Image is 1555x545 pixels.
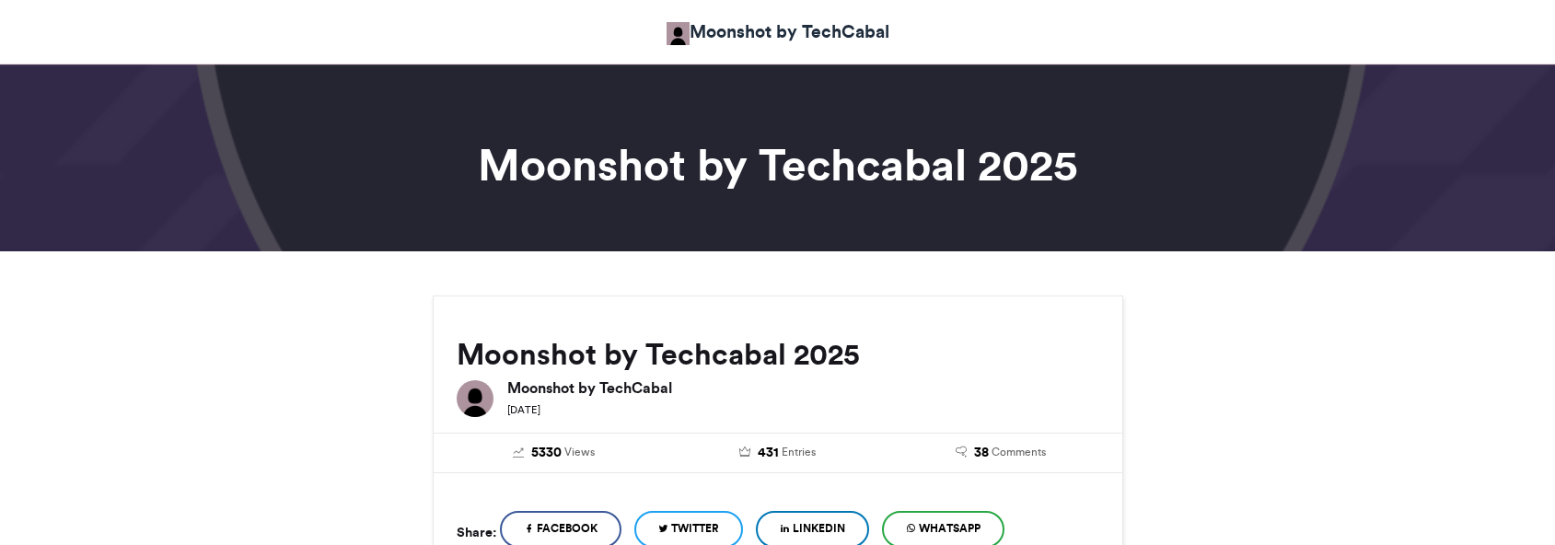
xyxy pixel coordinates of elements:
[564,444,595,460] span: Views
[671,520,719,537] span: Twitter
[679,443,876,463] a: 431 Entries
[537,520,598,537] span: Facebook
[667,22,690,45] img: Moonshot by TechCabal
[457,520,496,544] h5: Share:
[992,444,1046,460] span: Comments
[782,444,816,460] span: Entries
[507,380,1099,395] h6: Moonshot by TechCabal
[457,338,1099,371] h2: Moonshot by Techcabal 2025
[531,443,562,463] span: 5330
[457,380,493,417] img: Moonshot by TechCabal
[974,443,989,463] span: 38
[903,443,1099,463] a: 38 Comments
[758,443,779,463] span: 431
[457,443,653,463] a: 5330 Views
[267,143,1289,187] h1: Moonshot by Techcabal 2025
[667,18,889,45] a: Moonshot by TechCabal
[507,403,540,416] small: [DATE]
[793,520,845,537] span: LinkedIn
[919,520,981,537] span: WhatsApp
